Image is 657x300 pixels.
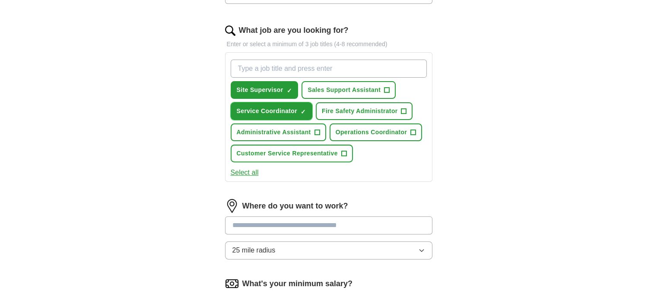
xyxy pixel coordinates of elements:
span: Service Coordinator [237,107,297,116]
button: Customer Service Representative [231,145,353,162]
label: What's your minimum salary? [242,278,352,290]
button: Sales Support Assistant [302,81,396,99]
p: Enter or select a minimum of 3 job titles (4-8 recommended) [225,40,432,49]
button: Fire Safety Administrator [316,102,413,120]
span: ✓ [301,108,306,115]
button: Select all [231,167,259,178]
button: Service Coordinator✓ [231,102,312,120]
label: What job are you looking for? [239,25,349,36]
span: Fire Safety Administrator [322,107,398,116]
span: 25 mile radius [232,245,276,256]
button: Site Supervisor✓ [231,81,298,99]
span: Administrative Assistant [237,128,311,137]
input: Type a job title and press enter [231,60,427,78]
button: 25 mile radius [225,241,432,259]
span: ✓ [286,87,292,94]
button: Operations Coordinator [330,123,422,141]
img: location.png [225,199,239,213]
img: salary.png [225,277,239,291]
label: Where do you want to work? [242,200,348,212]
button: Administrative Assistant [231,123,326,141]
span: Customer Service Representative [237,149,338,158]
span: Operations Coordinator [336,128,407,137]
span: Sales Support Assistant [308,85,381,95]
span: Site Supervisor [237,85,283,95]
img: search.png [225,25,235,36]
